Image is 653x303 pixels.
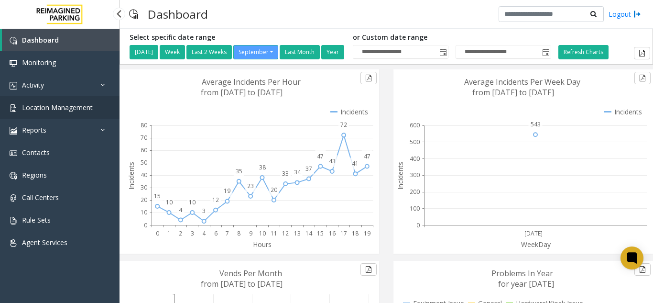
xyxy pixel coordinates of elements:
[144,221,147,229] text: 0
[141,171,147,179] text: 40
[634,72,651,84] button: Export to pdf
[202,229,206,237] text: 4
[329,157,336,165] text: 43
[141,183,147,191] text: 30
[129,2,138,26] img: pageIcon
[224,187,230,195] text: 19
[259,163,266,171] text: 38
[633,9,641,19] img: logout
[521,240,551,249] text: WeekDay
[22,238,67,247] span: Agent Services
[143,2,213,26] h3: Dashboard
[154,192,161,200] text: 15
[10,37,17,45] img: 'icon'
[22,103,93,112] span: Location Management
[271,229,277,237] text: 11
[201,279,283,289] text: from [DATE] to [DATE]
[202,207,206,215] text: 3
[271,186,277,194] text: 20
[282,229,289,237] text: 12
[353,34,551,42] h5: or Custom date range
[410,188,420,196] text: 200
[634,263,651,276] button: Export to pdf
[202,77,301,87] text: Average Incidents Per Hour
[179,206,183,214] text: 4
[317,229,324,237] text: 15
[253,240,272,249] text: Hours
[317,152,324,160] text: 47
[236,167,242,175] text: 35
[360,263,377,276] button: Export to pdf
[531,120,541,128] text: 543
[201,87,283,98] text: from [DATE] to [DATE]
[127,162,136,190] text: Incidents
[294,229,301,237] text: 13
[22,215,51,224] span: Rule Sets
[22,193,59,202] span: Call Centers
[130,45,158,59] button: [DATE]
[280,45,320,59] button: Last Month
[329,229,336,237] text: 16
[141,121,147,129] text: 80
[10,172,17,180] img: 'icon'
[22,170,47,180] span: Regions
[189,198,196,206] text: 10
[410,171,420,179] text: 300
[233,45,278,59] button: September
[364,152,370,160] text: 47
[360,72,377,84] button: Export to pdf
[141,208,147,216] text: 10
[282,169,289,178] text: 33
[524,229,543,237] text: [DATE]
[130,34,346,42] h5: Select specific date range
[212,196,219,204] text: 12
[10,127,17,135] img: 'icon'
[352,229,359,237] text: 18
[305,229,313,237] text: 14
[160,45,185,59] button: Week
[141,158,147,167] text: 50
[364,229,370,237] text: 19
[259,229,266,237] text: 10
[464,77,580,87] text: Average Incidents Per Week Day
[540,45,551,59] span: Toggle popup
[396,162,405,190] text: Incidents
[10,59,17,67] img: 'icon'
[294,168,301,176] text: 34
[410,121,420,129] text: 600
[22,148,50,157] span: Contacts
[226,229,229,237] text: 7
[156,229,159,237] text: 0
[410,138,420,146] text: 500
[166,198,173,206] text: 10
[305,165,312,173] text: 37
[472,87,554,98] text: from [DATE] to [DATE]
[247,182,254,190] text: 23
[410,204,420,213] text: 100
[141,134,147,142] text: 70
[10,104,17,112] img: 'icon'
[237,229,240,237] text: 8
[10,217,17,224] img: 'icon'
[186,45,232,59] button: Last 2 Weeks
[2,29,120,51] a: Dashboard
[416,221,420,229] text: 0
[340,121,347,129] text: 72
[491,268,553,279] text: Problems In Year
[179,229,182,237] text: 2
[634,47,650,59] button: Export to pdf
[219,268,282,279] text: Vends Per Month
[558,45,609,59] button: Refresh Charts
[410,155,420,163] text: 400
[321,45,344,59] button: Year
[22,80,44,90] span: Activity
[214,229,218,237] text: 6
[437,45,448,59] span: Toggle popup
[352,159,359,168] text: 41
[609,9,641,19] a: Logout
[22,35,59,45] span: Dashboard
[22,58,56,67] span: Monitoring
[498,279,554,289] text: for year [DATE]
[167,229,171,237] text: 1
[10,149,17,157] img: 'icon'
